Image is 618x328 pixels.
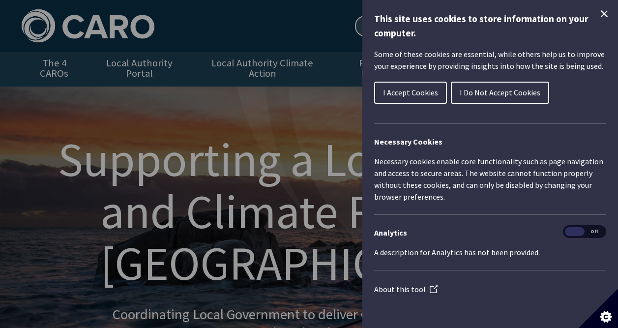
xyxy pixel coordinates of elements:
button: Set cookie preferences [579,289,618,328]
span: On [565,227,585,237]
a: About this tool [374,284,438,294]
button: Close Cookie Control [598,8,610,20]
p: A description for Analytics has not been provided. [374,246,606,258]
h2: Necessary Cookies [374,136,606,148]
span: I Accept Cookies [383,88,438,97]
p: Necessary cookies enable core functionality such as page navigation and access to secure areas. T... [374,155,606,203]
button: I Do Not Accept Cookies [451,82,549,104]
h1: This site uses cookies to store information on your computer. [374,12,606,40]
button: I Accept Cookies [374,82,447,104]
span: I Do Not Accept Cookies [460,88,540,97]
p: Some of these cookies are essential, while others help us to improve your experience by providing... [374,48,606,72]
h3: Analytics [374,227,606,239]
span: Off [585,227,604,237]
